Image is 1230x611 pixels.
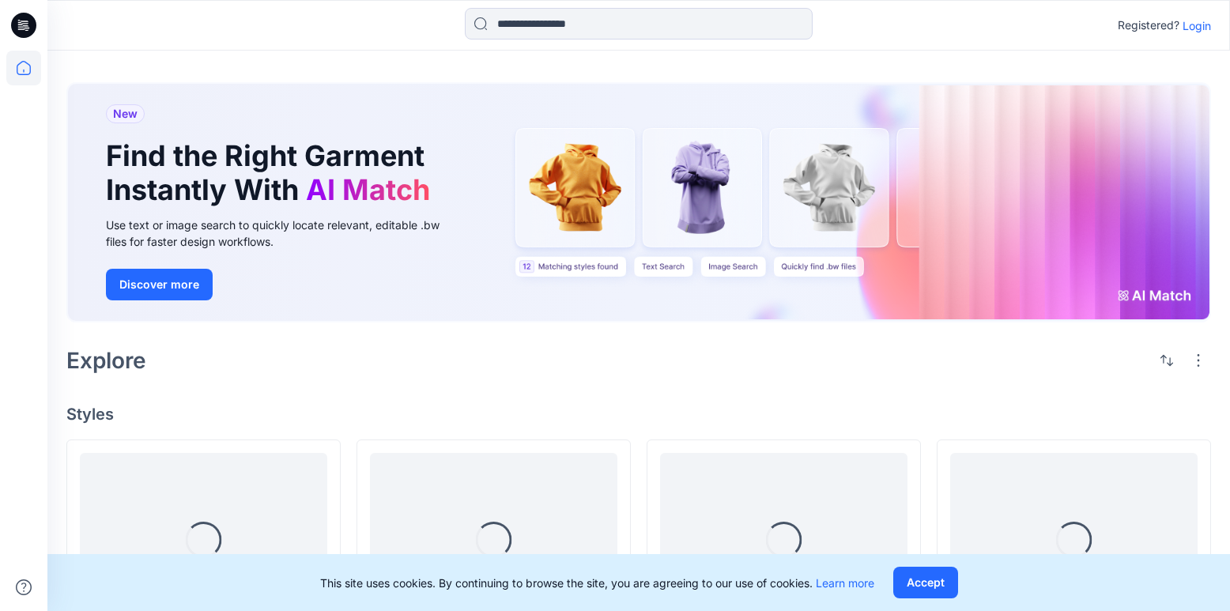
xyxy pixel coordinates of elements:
[113,104,138,123] span: New
[106,269,213,300] button: Discover more
[106,217,462,250] div: Use text or image search to quickly locate relevant, editable .bw files for faster design workflows.
[306,172,430,207] span: AI Match
[66,348,146,373] h2: Explore
[66,405,1211,424] h4: Styles
[1183,17,1211,34] p: Login
[1118,16,1179,35] p: Registered?
[320,575,874,591] p: This site uses cookies. By continuing to browse the site, you are agreeing to our use of cookies.
[106,139,438,207] h1: Find the Right Garment Instantly With
[893,567,958,598] button: Accept
[816,576,874,590] a: Learn more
